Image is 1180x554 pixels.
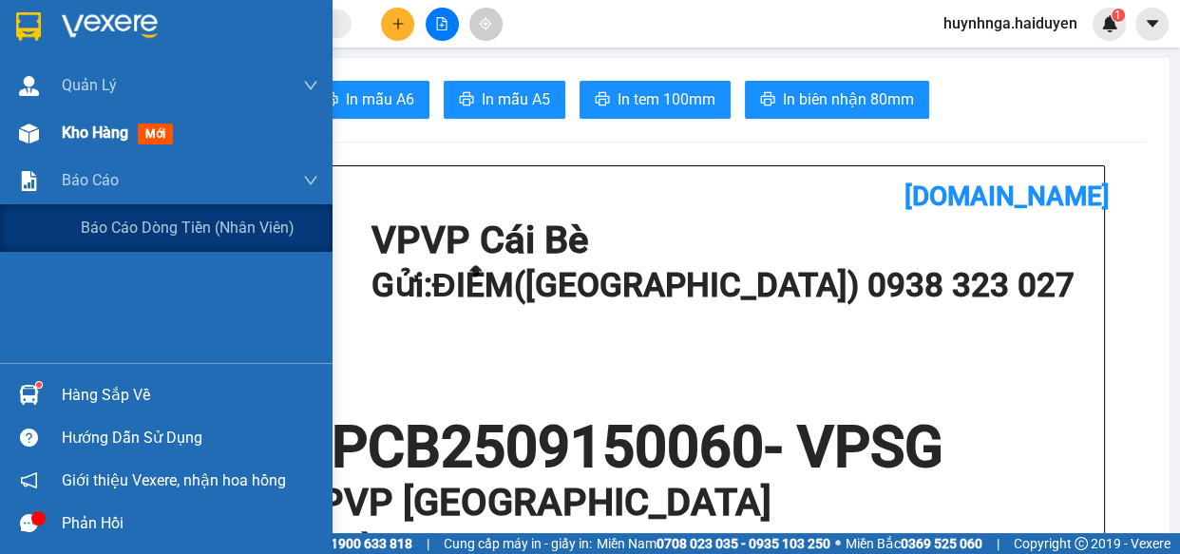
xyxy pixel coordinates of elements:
div: 120.000 [14,123,274,145]
strong: 0708 023 035 - 0935 103 250 [657,536,830,551]
span: In mẫu A6 [346,87,414,111]
span: down [303,78,318,93]
span: Nhận: [284,18,330,38]
span: aim [479,17,492,30]
h1: VP VP Cái Bè [371,221,1085,259]
h1: VPCB2509150060 - VPSG [143,419,1094,476]
div: VP Cái Bè [16,16,271,39]
span: Rồi : [14,124,46,144]
div: Hàng sắp về [62,381,318,410]
div: VP [GEOGRAPHIC_DATA] [284,16,477,62]
div: Phản hồi [62,509,318,538]
span: Kho hàng [62,124,128,142]
span: In biên nhận 80mm [783,87,914,111]
span: question-circle [20,429,38,447]
span: Miền Nam [597,533,830,554]
span: | [427,533,429,554]
span: plus [391,17,405,30]
span: In tem 100mm [618,87,715,111]
span: Báo cáo dòng tiền (nhân viên) [81,216,295,239]
span: message [20,514,38,532]
span: ⚪️ [835,540,841,547]
span: Cung cấp máy in - giấy in: [444,533,592,554]
span: Giới thiệu Vexere, nhận hoa hồng [62,468,286,492]
span: printer [760,91,775,109]
span: In mẫu A5 [482,87,550,111]
button: printerIn tem 100mm [580,81,731,119]
button: printerIn biên nhận 80mm [745,81,929,119]
b: [DOMAIN_NAME] [904,181,1110,212]
h1: Gửi: ĐIỂM([GEOGRAPHIC_DATA]) 0938 323 027 [371,259,1085,312]
img: warehouse-icon [19,124,39,143]
button: printerIn mẫu A6 [308,81,429,119]
img: logo-vxr [16,12,41,41]
button: printerIn mẫu A5 [444,81,565,119]
div: 0937466056 [284,85,477,111]
span: | [997,533,999,554]
button: aim [469,8,503,41]
span: printer [595,91,610,109]
div: CƯỜNG [284,62,477,85]
img: icon-new-feature [1101,15,1118,32]
img: warehouse-icon [19,385,39,405]
span: caret-down [1144,15,1161,32]
h1: VP VP [GEOGRAPHIC_DATA] [295,476,1056,529]
span: huynhnga.haiduyen [928,11,1093,35]
span: file-add [435,17,448,30]
strong: 0369 525 060 [901,536,982,551]
span: Báo cáo [62,168,119,192]
button: plus [381,8,414,41]
strong: 1900 633 818 [331,536,412,551]
img: warehouse-icon [19,76,39,96]
span: down [303,173,318,188]
span: printer [459,91,474,109]
sup: 1 [36,382,42,388]
div: Hướng dẫn sử dụng [62,424,318,452]
span: Quản Lý [62,73,117,97]
div: 0938323027 [16,62,271,88]
span: Gửi: [16,18,46,38]
span: notification [20,471,38,489]
button: caret-down [1135,8,1169,41]
span: 1 [1114,9,1121,22]
span: Miền Bắc [846,533,982,554]
div: ĐIỂM([GEOGRAPHIC_DATA]) [16,39,271,62]
span: mới [138,124,173,144]
button: file-add [426,8,459,41]
span: copyright [1075,537,1088,550]
img: solution-icon [19,171,39,191]
sup: 1 [1112,9,1125,22]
